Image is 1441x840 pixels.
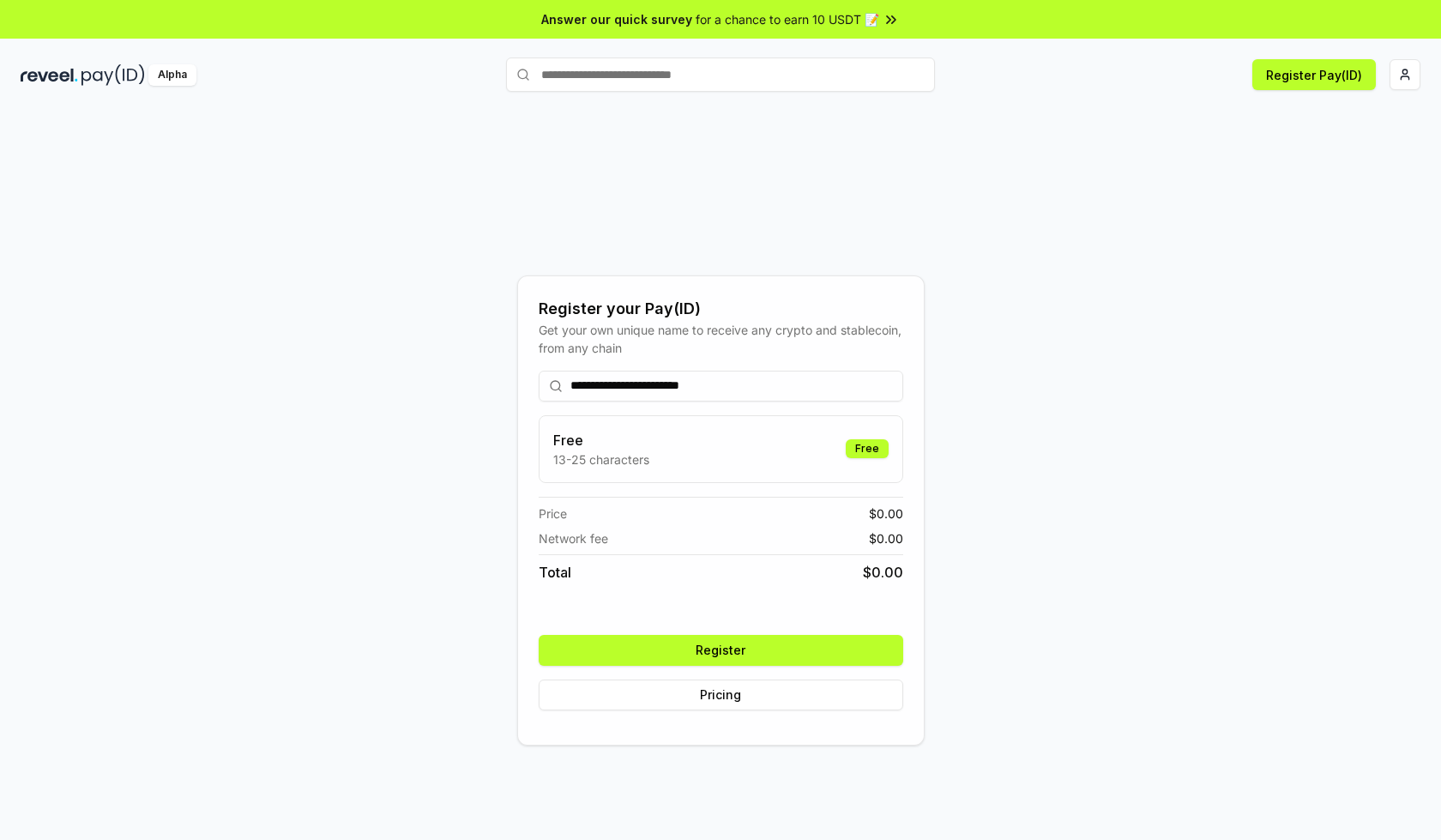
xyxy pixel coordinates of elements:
button: Register Pay(ID) [1252,59,1376,90]
p: 13-25 characters [553,450,649,468]
div: Free [846,439,889,458]
div: Alpha [148,64,196,86]
span: Network fee [539,529,608,547]
div: Register your Pay(ID) [539,297,903,321]
span: $ 0.00 [869,529,903,547]
img: pay_id [81,64,145,86]
span: Answer our quick survey [541,10,692,28]
span: Price [539,505,567,523]
img: reveel_dark [21,64,78,86]
span: $ 0.00 [869,505,903,523]
span: $ 0.00 [863,562,903,583]
div: Get your own unique name to receive any crypto and stablecoin, from any chain [539,321,903,357]
h3: Free [553,430,649,450]
span: for a chance to earn 10 USDT 📝 [696,10,879,28]
button: Pricing [539,680,903,710]
span: Total [539,562,571,583]
button: Register [539,635,903,666]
